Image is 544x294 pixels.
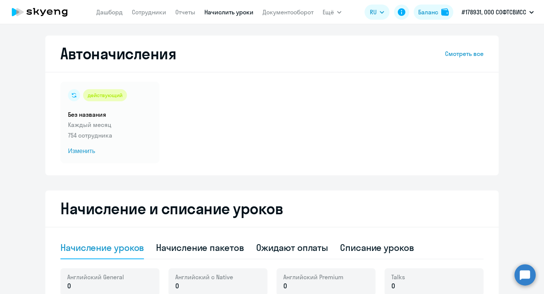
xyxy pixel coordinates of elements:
[445,49,484,58] a: Смотреть все
[283,281,287,291] span: 0
[462,8,526,17] p: #178931, ООО СОФТСВИСС
[175,281,179,291] span: 0
[68,120,152,129] p: Каждый месяц
[132,8,166,16] a: Сотрудники
[175,273,233,281] span: Английский с Native
[340,241,414,254] div: Списание уроков
[60,45,176,63] h2: Автоначисления
[283,273,343,281] span: Английский Premium
[391,273,405,281] span: Talks
[68,131,152,140] p: 754 сотрудника
[263,8,314,16] a: Документооборот
[67,273,124,281] span: Английский General
[323,5,342,20] button: Ещё
[67,281,71,291] span: 0
[370,8,377,17] span: RU
[68,110,152,119] h5: Без названия
[458,3,538,21] button: #178931, ООО СОФТСВИСС
[83,89,127,101] div: действующий
[156,241,244,254] div: Начисление пакетов
[414,5,453,20] button: Балансbalance
[60,241,144,254] div: Начисление уроков
[96,8,123,16] a: Дашборд
[391,281,395,291] span: 0
[418,8,438,17] div: Баланс
[365,5,389,20] button: RU
[68,147,152,156] span: Изменить
[60,200,484,218] h2: Начисление и списание уроков
[441,8,449,16] img: balance
[175,8,195,16] a: Отчеты
[204,8,253,16] a: Начислить уроки
[323,8,334,17] span: Ещё
[256,241,328,254] div: Ожидают оплаты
